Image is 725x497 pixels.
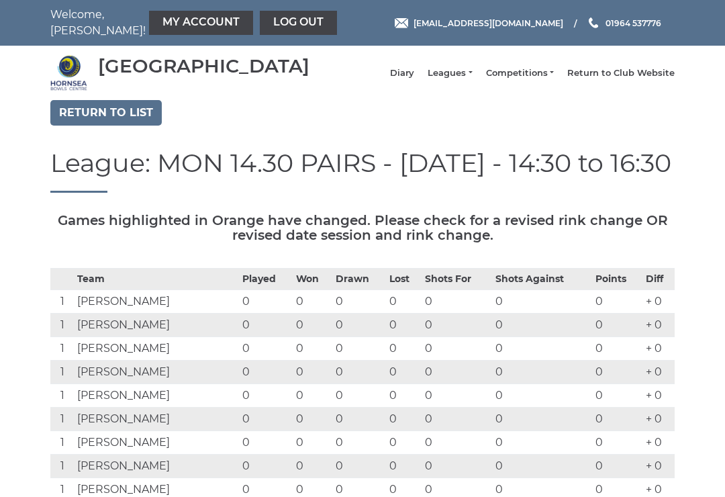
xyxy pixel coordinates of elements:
th: Diff [642,268,675,289]
th: Team [74,268,239,289]
td: [PERSON_NAME] [74,383,239,407]
td: 0 [239,289,293,313]
td: 0 [592,336,642,360]
td: 1 [50,360,74,383]
td: 0 [293,431,332,454]
td: 0 [386,336,422,360]
td: + 0 [642,383,675,407]
h5: Games highlighted in Orange have changed. Please check for a revised rink change OR revised date ... [50,213,675,242]
td: 0 [386,383,422,407]
td: 1 [50,313,74,336]
td: 0 [332,431,386,454]
img: Email [395,18,408,28]
td: + 0 [642,289,675,313]
td: 0 [592,431,642,454]
td: 0 [386,454,422,478]
a: Return to list [50,100,162,126]
span: [EMAIL_ADDRESS][DOMAIN_NAME] [414,17,563,28]
th: Shots For [422,268,492,289]
td: 0 [422,454,492,478]
td: [PERSON_NAME] [74,360,239,383]
td: 0 [332,336,386,360]
td: 0 [386,407,422,431]
td: 0 [293,289,332,313]
img: Hornsea Bowls Centre [50,54,87,91]
td: 0 [386,360,422,383]
h1: League: MON 14.30 PAIRS - [DATE] - 14:30 to 16:30 [50,149,675,193]
td: 0 [293,407,332,431]
a: Phone us 01964 537776 [587,17,661,30]
td: 1 [50,431,74,454]
td: 0 [492,289,592,313]
td: + 0 [642,313,675,336]
th: Lost [386,268,422,289]
td: 0 [239,313,293,336]
td: 0 [422,313,492,336]
nav: Welcome, [PERSON_NAME]! [50,7,299,39]
td: 0 [492,360,592,383]
td: 0 [239,360,293,383]
td: [PERSON_NAME] [74,431,239,454]
th: Points [592,268,642,289]
td: 0 [386,431,422,454]
td: 0 [422,360,492,383]
td: 0 [332,454,386,478]
td: 0 [492,407,592,431]
td: 0 [332,407,386,431]
div: [GEOGRAPHIC_DATA] [98,56,309,77]
th: Played [239,268,293,289]
td: [PERSON_NAME] [74,454,239,478]
td: 1 [50,454,74,478]
td: 0 [239,454,293,478]
td: 0 [293,383,332,407]
td: + 0 [642,336,675,360]
td: 0 [592,313,642,336]
td: [PERSON_NAME] [74,289,239,313]
td: 0 [293,454,332,478]
td: 0 [422,336,492,360]
a: Log out [260,11,337,35]
td: 0 [422,407,492,431]
td: 0 [492,454,592,478]
td: 0 [332,289,386,313]
td: 0 [293,313,332,336]
td: 0 [592,407,642,431]
td: 0 [592,454,642,478]
td: [PERSON_NAME] [74,336,239,360]
td: [PERSON_NAME] [74,313,239,336]
span: 01964 537776 [606,17,661,28]
th: Drawn [332,268,386,289]
td: 1 [50,407,74,431]
td: 0 [492,336,592,360]
a: Email [EMAIL_ADDRESS][DOMAIN_NAME] [395,17,563,30]
a: Leagues [428,67,472,79]
th: Won [293,268,332,289]
td: 0 [239,407,293,431]
td: 1 [50,336,74,360]
td: 1 [50,383,74,407]
td: 0 [239,383,293,407]
td: 0 [422,289,492,313]
td: 0 [293,360,332,383]
td: 0 [592,360,642,383]
td: 0 [492,383,592,407]
td: + 0 [642,407,675,431]
img: Phone us [589,17,598,28]
td: 0 [592,383,642,407]
td: 0 [239,431,293,454]
td: 0 [332,313,386,336]
td: 0 [239,336,293,360]
td: [PERSON_NAME] [74,407,239,431]
td: + 0 [642,360,675,383]
td: 0 [332,383,386,407]
a: Competitions [486,67,554,79]
th: Shots Against [492,268,592,289]
a: Diary [390,67,414,79]
td: 0 [422,431,492,454]
td: 1 [50,289,74,313]
td: 0 [386,313,422,336]
td: 0 [422,383,492,407]
td: 0 [492,431,592,454]
a: My Account [149,11,253,35]
td: 0 [293,336,332,360]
